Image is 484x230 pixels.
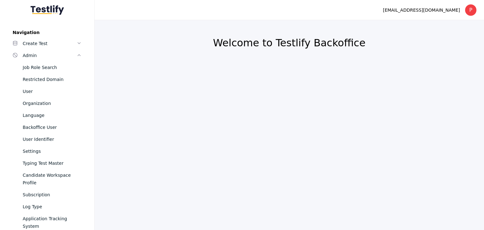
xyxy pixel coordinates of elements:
[23,64,82,71] div: Job Role Search
[23,203,82,210] div: Log Type
[8,157,87,169] a: Typing Test Master
[23,52,77,59] div: Admin
[23,191,82,198] div: Subscription
[8,189,87,201] a: Subscription
[23,100,82,107] div: Organization
[8,97,87,109] a: Organization
[23,147,82,155] div: Settings
[8,201,87,213] a: Log Type
[8,30,87,35] label: Navigation
[8,133,87,145] a: User Identifier
[8,61,87,73] a: Job Role Search
[23,135,82,143] div: User Identifier
[31,5,64,15] img: Testlify - Backoffice
[23,215,82,230] div: Application Tracking System
[23,88,82,95] div: User
[8,73,87,85] a: Restricted Domain
[23,171,82,187] div: Candidate Workspace Profile
[23,112,82,119] div: Language
[8,85,87,97] a: User
[8,145,87,157] a: Settings
[23,124,82,131] div: Backoffice User
[465,4,476,16] div: P
[383,6,460,14] div: [EMAIL_ADDRESS][DOMAIN_NAME]
[110,37,469,49] h2: Welcome to Testlify Backoffice
[8,169,87,189] a: Candidate Workspace Profile
[8,109,87,121] a: Language
[23,76,82,83] div: Restricted Domain
[8,121,87,133] a: Backoffice User
[23,159,82,167] div: Typing Test Master
[23,40,77,47] div: Create Test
